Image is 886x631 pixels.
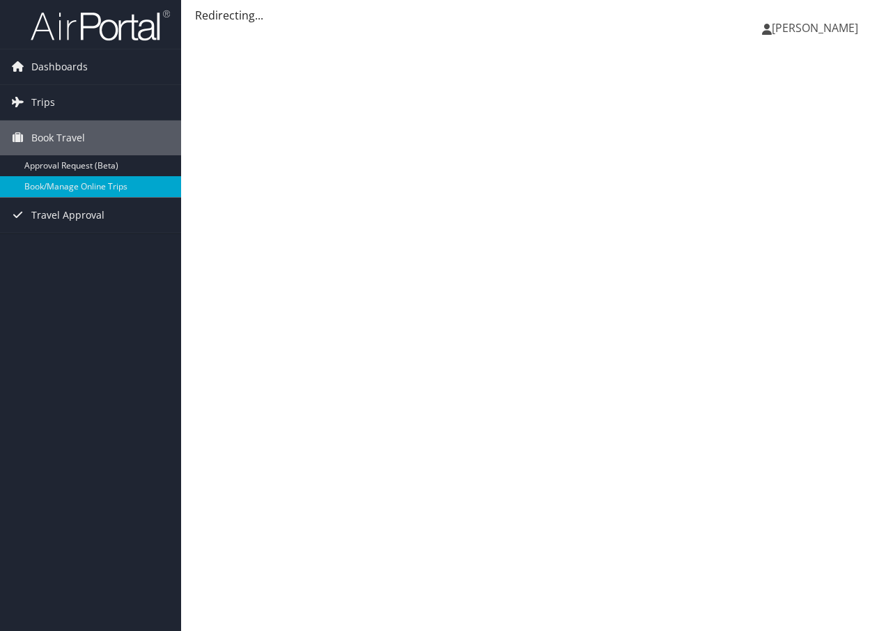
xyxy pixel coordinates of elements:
[772,20,858,36] span: [PERSON_NAME]
[31,120,85,155] span: Book Travel
[195,7,872,24] div: Redirecting...
[762,7,872,49] a: [PERSON_NAME]
[31,198,104,233] span: Travel Approval
[31,49,88,84] span: Dashboards
[31,9,170,42] img: airportal-logo.png
[31,85,55,120] span: Trips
